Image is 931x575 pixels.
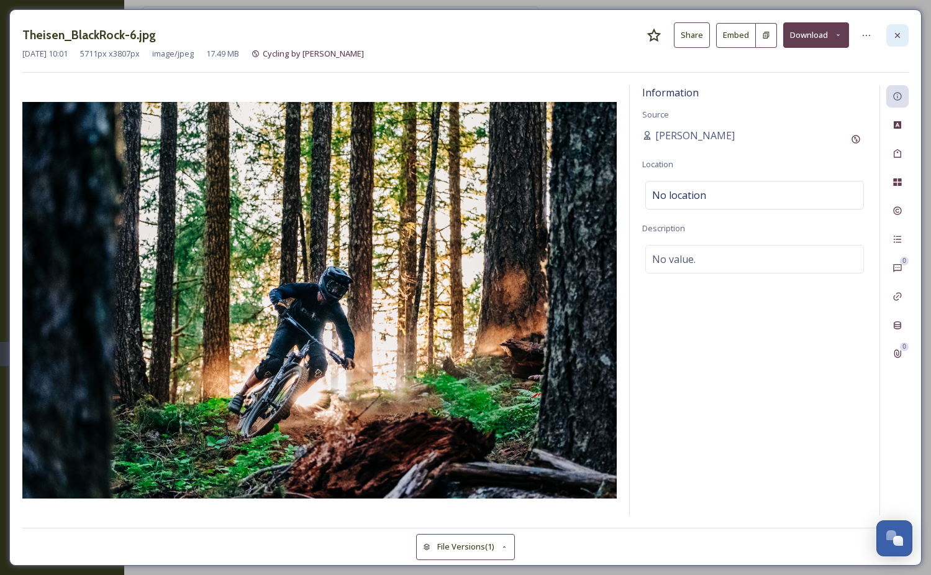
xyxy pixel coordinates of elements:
span: 5711 px x 3807 px [80,48,140,60]
span: Location [642,159,673,170]
span: [PERSON_NAME] [655,128,735,143]
div: 0 [900,343,909,351]
img: Theisen_BlackRock-6.jpg [22,102,617,499]
span: image/jpeg [152,48,194,60]
span: Description [642,223,685,234]
span: No value. [652,252,696,267]
button: Download [783,22,849,48]
span: Source [642,109,669,120]
span: Cycling by [PERSON_NAME] [263,48,364,59]
button: Embed [716,23,756,48]
span: No location [652,188,706,203]
button: Share [674,22,710,48]
button: File Versions(1) [416,534,515,559]
h3: Theisen_BlackRock-6.jpg [22,26,156,44]
span: Information [642,86,699,99]
span: 17.49 MB [206,48,239,60]
button: Open Chat [876,520,912,556]
span: [DATE] 10:01 [22,48,68,60]
div: 0 [900,257,909,265]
